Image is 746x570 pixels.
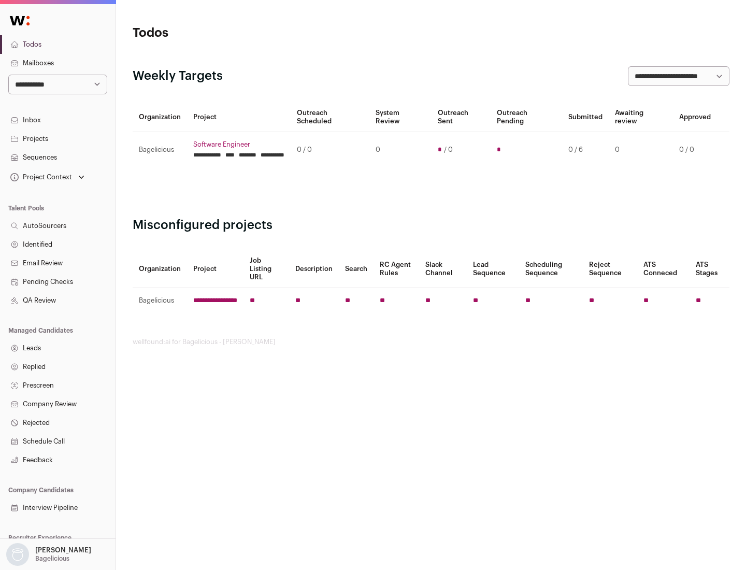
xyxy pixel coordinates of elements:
h2: Weekly Targets [133,68,223,84]
th: ATS Conneced [637,250,689,288]
a: Software Engineer [193,140,284,149]
button: Open dropdown [8,170,87,184]
th: Submitted [562,103,609,132]
th: Project [187,103,291,132]
th: Project [187,250,243,288]
th: Job Listing URL [243,250,289,288]
th: ATS Stages [690,250,729,288]
td: Bagelicious [133,288,187,313]
th: Search [339,250,374,288]
img: Wellfound [4,10,35,31]
footer: wellfound:ai for Bagelicious - [PERSON_NAME] [133,338,729,346]
button: Open dropdown [4,543,93,566]
th: Scheduling Sequence [519,250,583,288]
th: Lead Sequence [467,250,519,288]
th: Approved [673,103,717,132]
h2: Misconfigured projects [133,217,729,234]
td: Bagelicious [133,132,187,168]
th: Outreach Sent [432,103,491,132]
th: Outreach Pending [491,103,562,132]
th: Slack Channel [419,250,467,288]
td: 0 [369,132,431,168]
td: 0 / 6 [562,132,609,168]
th: Organization [133,103,187,132]
th: Outreach Scheduled [291,103,369,132]
p: Bagelicious [35,554,69,563]
td: 0 [609,132,673,168]
h1: Todos [133,25,332,41]
th: System Review [369,103,431,132]
p: [PERSON_NAME] [35,546,91,554]
th: Description [289,250,339,288]
th: Awaiting review [609,103,673,132]
img: nopic.png [6,543,29,566]
span: / 0 [444,146,453,154]
th: RC Agent Rules [374,250,419,288]
td: 0 / 0 [291,132,369,168]
th: Organization [133,250,187,288]
th: Reject Sequence [583,250,638,288]
div: Project Context [8,173,72,181]
td: 0 / 0 [673,132,717,168]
